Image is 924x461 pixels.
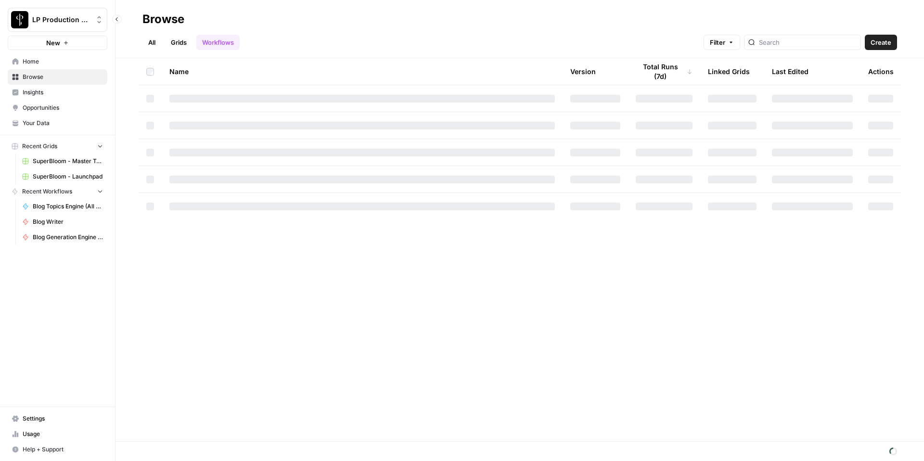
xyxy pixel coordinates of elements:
[8,442,107,457] button: Help + Support
[8,411,107,426] a: Settings
[570,58,596,85] div: Version
[23,103,103,112] span: Opportunities
[865,35,897,50] button: Create
[636,58,693,85] div: Total Runs (7d)
[23,445,103,454] span: Help + Support
[710,38,725,47] span: Filter
[33,202,103,211] span: Blog Topics Engine (All Locations)
[8,85,107,100] a: Insights
[165,35,192,50] a: Grids
[23,430,103,438] span: Usage
[8,69,107,85] a: Browse
[868,58,894,85] div: Actions
[871,38,891,47] span: Create
[8,100,107,115] a: Opportunities
[33,157,103,166] span: SuperBloom - Master Topic List
[8,36,107,50] button: New
[33,172,103,181] span: SuperBloom - Launchpad
[23,414,103,423] span: Settings
[8,54,107,69] a: Home
[18,230,107,245] a: Blog Generation Engine (Writer + Fact Checker)
[32,15,90,25] span: LP Production Workloads
[196,35,240,50] a: Workflows
[772,58,808,85] div: Last Edited
[23,57,103,66] span: Home
[23,88,103,97] span: Insights
[8,426,107,442] a: Usage
[8,115,107,131] a: Your Data
[169,58,555,85] div: Name
[22,187,72,196] span: Recent Workflows
[704,35,740,50] button: Filter
[18,199,107,214] a: Blog Topics Engine (All Locations)
[33,233,103,242] span: Blog Generation Engine (Writer + Fact Checker)
[8,8,107,32] button: Workspace: LP Production Workloads
[23,119,103,128] span: Your Data
[142,12,184,27] div: Browse
[142,35,161,50] a: All
[759,38,857,47] input: Search
[46,38,60,48] span: New
[18,154,107,169] a: SuperBloom - Master Topic List
[708,58,750,85] div: Linked Grids
[33,218,103,226] span: Blog Writer
[8,184,107,199] button: Recent Workflows
[8,139,107,154] button: Recent Grids
[22,142,57,151] span: Recent Grids
[23,73,103,81] span: Browse
[18,169,107,184] a: SuperBloom - Launchpad
[18,214,107,230] a: Blog Writer
[11,11,28,28] img: LP Production Workloads Logo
